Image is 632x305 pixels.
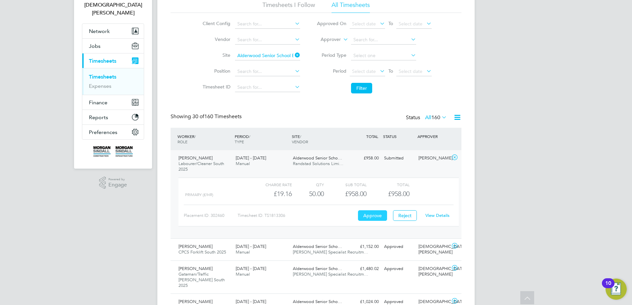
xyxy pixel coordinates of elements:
div: £19.16 [249,188,292,199]
div: Submitted [381,153,416,164]
button: Jobs [82,39,144,53]
button: Open Resource Center, 10 new notifications [606,279,627,300]
span: [PERSON_NAME] [178,244,213,249]
span: £958.00 [388,190,410,198]
div: Approved [381,263,416,274]
span: Gateman/Traffic [PERSON_NAME] South 2025 [178,271,225,288]
span: [PERSON_NAME] Specialist Recruitm… [293,271,368,277]
span: [PERSON_NAME] Specialist Recruitm… [293,249,368,255]
a: Go to home page [82,146,144,157]
span: Labourer/Cleaner South 2025 [178,161,224,172]
label: Timesheet ID [201,84,230,90]
input: Search for... [235,67,300,76]
div: £958.00 [324,188,367,199]
span: Select date [352,21,376,27]
span: Engage [108,182,127,188]
label: Client Config [201,20,230,26]
div: WORKER [176,130,233,148]
input: Search for... [235,51,300,60]
div: Timesheet ID: TS1813306 [238,210,356,221]
label: Approver [311,36,341,43]
span: Alderwood Senior Scho… [293,299,342,304]
span: [DATE] - [DATE] [236,155,266,161]
span: Alderwood Senior Scho… [293,266,342,271]
div: Showing [171,113,243,120]
div: Sub Total [324,181,367,188]
div: £1,152.00 [347,241,381,252]
span: Network [89,28,110,34]
label: Vendor [201,36,230,42]
li: Timesheets I Follow [262,1,315,13]
span: [DATE] - [DATE] [236,244,266,249]
span: [PERSON_NAME] [178,299,213,304]
span: Timesheets [89,58,116,64]
span: VENDOR [292,139,308,144]
button: Network [82,24,144,38]
span: 160 [431,114,440,121]
span: ROLE [178,139,187,144]
span: Reports [89,114,108,120]
span: / [300,134,301,139]
button: Reject [393,210,417,221]
div: PERIOD [233,130,290,148]
div: £958.00 [347,153,381,164]
span: TOTAL [366,134,378,139]
button: Finance [82,95,144,110]
div: [DEMOGRAPHIC_DATA][PERSON_NAME] [416,241,450,258]
input: Search for... [235,83,300,92]
div: 10 [605,283,611,292]
label: Period Type [317,52,346,58]
label: Approved On [317,20,346,26]
label: Position [201,68,230,74]
button: Preferences [82,125,144,139]
div: 50.00 [292,188,324,199]
a: Powered byEngage [99,177,127,189]
span: Finance [89,99,107,106]
button: Timesheets [82,53,144,68]
button: Reports [82,110,144,124]
span: Christian Wall [82,1,144,17]
img: morgansindall-logo-retina.png [93,146,133,157]
span: Manual [236,249,250,255]
div: Total [367,181,409,188]
span: / [194,134,196,139]
a: Timesheets [89,74,116,80]
input: Search for... [235,35,300,45]
div: [PERSON_NAME] [416,153,450,164]
label: Site [201,52,230,58]
span: Manual [236,161,250,166]
div: Status [406,113,448,122]
a: Expenses [89,83,111,89]
span: [PERSON_NAME] [178,266,213,271]
div: £1,480.02 [347,263,381,274]
span: Select date [352,68,376,74]
span: TYPE [235,139,244,144]
span: Select date [399,21,422,27]
input: Search for... [235,19,300,29]
div: Placement ID: 302460 [184,210,238,221]
button: Filter [351,83,372,93]
span: Powered by [108,177,127,182]
input: Select one [351,51,416,60]
div: QTY [292,181,324,188]
div: Timesheets [82,68,144,95]
span: primary (£/HR) [185,192,213,197]
span: Preferences [89,129,117,135]
span: CPCS Forklift South 2025 [178,249,226,255]
div: SITE [290,130,347,148]
div: Charge rate [249,181,292,188]
div: [DEMOGRAPHIC_DATA][PERSON_NAME] [416,263,450,280]
div: STATUS [381,130,416,142]
label: All [425,114,447,121]
li: All Timesheets [332,1,370,13]
div: APPROVER [416,130,450,142]
button: Approve [358,210,387,221]
span: Jobs [89,43,100,49]
span: [PERSON_NAME] [178,155,213,161]
span: [DATE] - [DATE] [236,266,266,271]
a: View Details [425,213,450,218]
span: 160 Timesheets [192,113,242,120]
span: Randstad Solutions Limi… [293,161,343,166]
input: Search for... [351,35,416,45]
span: To [386,19,395,28]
